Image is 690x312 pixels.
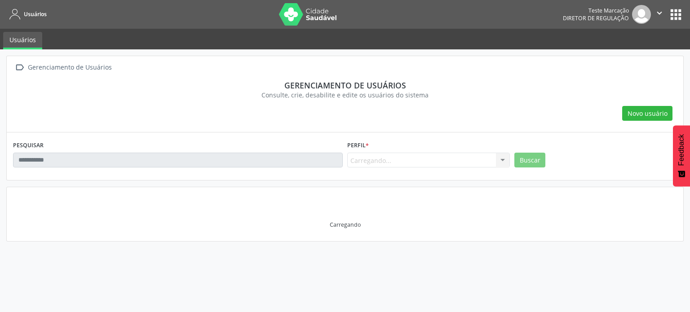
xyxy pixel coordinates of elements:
div: Consulte, crie, desabilite e edite os usuários do sistema [19,90,671,100]
span: Diretor de regulação [563,14,629,22]
a: Usuários [3,32,42,49]
button:  [651,5,668,24]
button: Novo usuário [622,106,672,121]
button: Feedback - Mostrar pesquisa [673,125,690,186]
span: Usuários [24,10,47,18]
span: Feedback [677,134,686,166]
a: Usuários [6,7,47,22]
button: Buscar [514,153,545,168]
div: Teste Marcação [563,7,629,14]
label: Perfil [347,139,369,153]
a:  Gerenciamento de Usuários [13,61,113,74]
i:  [655,8,664,18]
div: Gerenciamento de Usuários [26,61,113,74]
i:  [13,61,26,74]
div: Carregando [330,221,361,229]
label: PESQUISAR [13,139,44,153]
span: Novo usuário [628,109,668,118]
img: img [632,5,651,24]
div: Gerenciamento de usuários [19,80,671,90]
button: apps [668,7,684,22]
